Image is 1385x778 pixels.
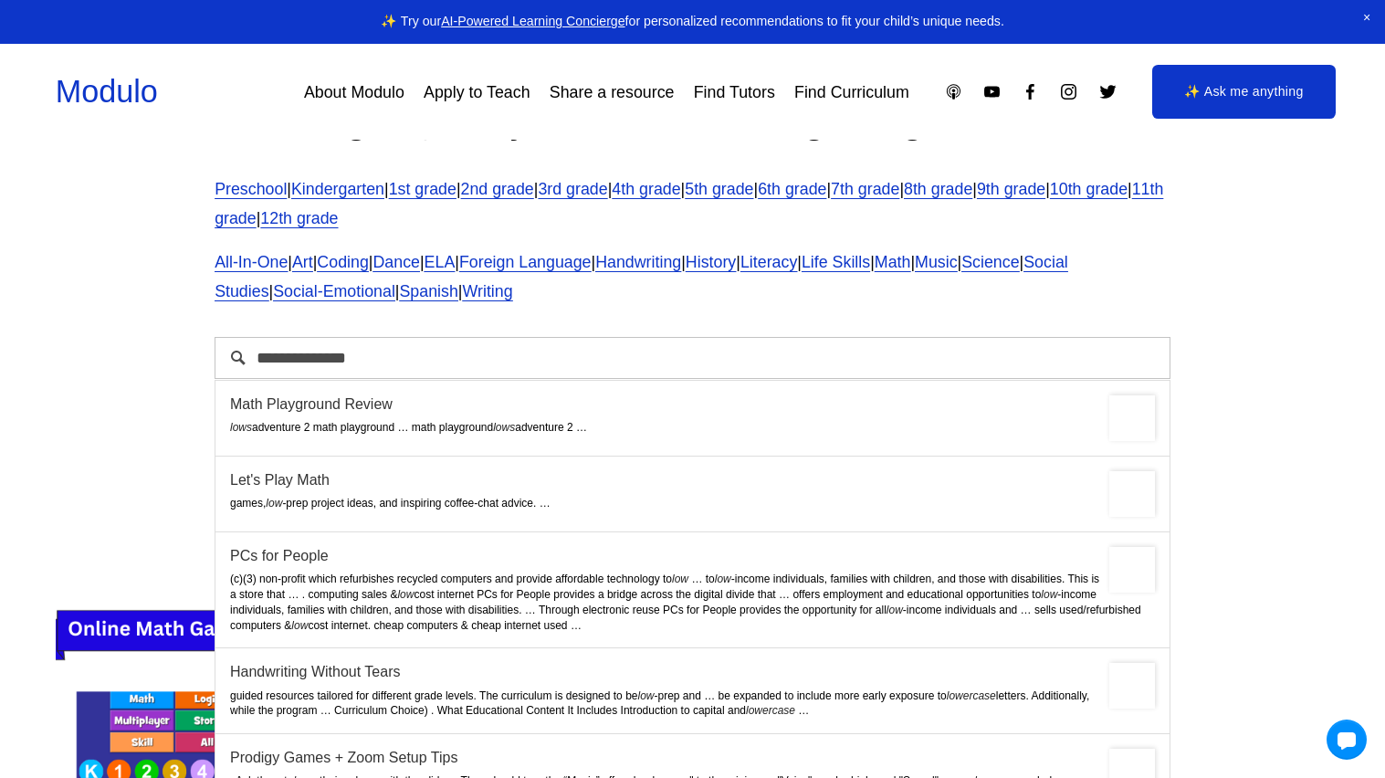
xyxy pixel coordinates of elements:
a: Share a resource [550,76,675,109]
span: sells used/refurbished computers & cost internet. cheap computers & cheap internet used [230,604,1141,632]
span: (c)(3) non-profit which refurbishes recycled computers and provide affordable technology to [230,573,688,585]
a: 12th grade [260,209,338,227]
a: ELA [425,253,456,271]
em: lowercase [746,704,795,717]
a: Preschool [215,180,287,198]
em: low [637,689,654,702]
div: PCs for People [230,547,1155,564]
span: … [779,588,790,601]
a: Music [915,253,958,271]
a: Find Curriculum [794,76,909,109]
span: … [540,497,551,510]
span: adventure 2 math playground [230,421,394,434]
a: All-In-One [215,253,288,271]
a: Instagram [1059,82,1078,101]
a: Foreign Language [459,253,592,271]
em: lowercase [947,689,996,702]
a: 7th grade [831,180,899,198]
input: Search [215,337,1170,379]
a: 3rd grade [538,180,607,198]
span: … [704,689,715,702]
span: … [798,704,809,717]
span: … [525,604,536,616]
span: … [288,588,299,601]
a: Life Skills [802,253,870,271]
p: | | | | | | | | | | | | | [215,174,1170,233]
a: 6th grade [758,180,826,198]
a: History [686,253,736,271]
span: … [576,421,587,434]
div: Math Playground Review lowsadventure 2 math playground … math playgroundlowsadventure 2 … [215,381,1170,457]
a: Science [961,253,1019,271]
a: YouTube [982,82,1002,101]
span: Through electronic reuse PCs for People provides the opportunity for all -income individuals and [539,604,1017,616]
a: ✨ Ask me anything [1152,65,1337,120]
em: lows [493,421,515,434]
span: math playground adventure 2 [412,421,573,434]
a: 10th grade [1050,180,1128,198]
a: 4th grade [612,180,680,198]
span: … [397,421,408,434]
em: lows [230,421,252,434]
span: … [1021,604,1032,616]
a: Find Tutors [694,76,775,109]
em: low [715,573,731,585]
a: Facebook [1021,82,1040,101]
a: 2nd grade [461,180,534,198]
a: Twitter [1098,82,1117,101]
a: Handwriting [595,253,681,271]
span: guided resources tailored for different grade levels. The curriculum is designed to be -prep and [230,689,701,702]
a: Apply to Teach [424,76,530,109]
a: Art [292,253,313,271]
a: AI-Powered Learning Concierge [441,14,624,28]
em: low [672,573,688,585]
em: low [1041,588,1057,601]
span: … [571,619,582,632]
em: low [887,604,903,616]
span: … [320,704,331,717]
div: Let's Play Math [230,471,1155,489]
a: Social Studies [215,253,1068,300]
a: Social-Emotional [273,282,395,300]
a: Dance [372,253,420,271]
a: Kindergarten [291,180,384,198]
em: low [291,619,308,632]
a: 9th grade [977,180,1045,198]
div: Handwriting Without Tears guided resources tailored for different grade levels. The curriculum is... [215,648,1170,734]
a: Literacy [740,253,797,271]
em: low [266,497,282,510]
div: Let's Play Math games,low-prep project ideas, and inspiring coffee-chat advice. … [215,457,1170,532]
div: PCs for People (c)(3) non-profit which refurbishes recycled computers and provide affordable tech... [215,532,1170,648]
a: Math [875,253,911,271]
span: offers employment and educational opportunities to -income individuals, families with children, a... [230,588,1096,616]
span: Writing [463,282,513,300]
em: low [397,588,414,601]
p: | | | | | | | | | | | | | | | | [215,247,1170,306]
a: 8th grade [904,180,972,198]
span: … [691,573,702,585]
span: games, -prep project ideas, and inspiring coffee-chat advice. [230,497,536,510]
span: . computing sales & cost internet PCs for People provides a bridge across the digital divide that [302,588,776,601]
div: Math Playground Review [230,395,1155,413]
a: Modulo [56,74,158,109]
a: Coding [317,253,368,271]
a: 1st grade [389,180,456,198]
div: Handwriting Without Tears [230,663,1155,680]
a: Spanish [399,282,457,300]
a: Apple Podcasts [944,82,963,101]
